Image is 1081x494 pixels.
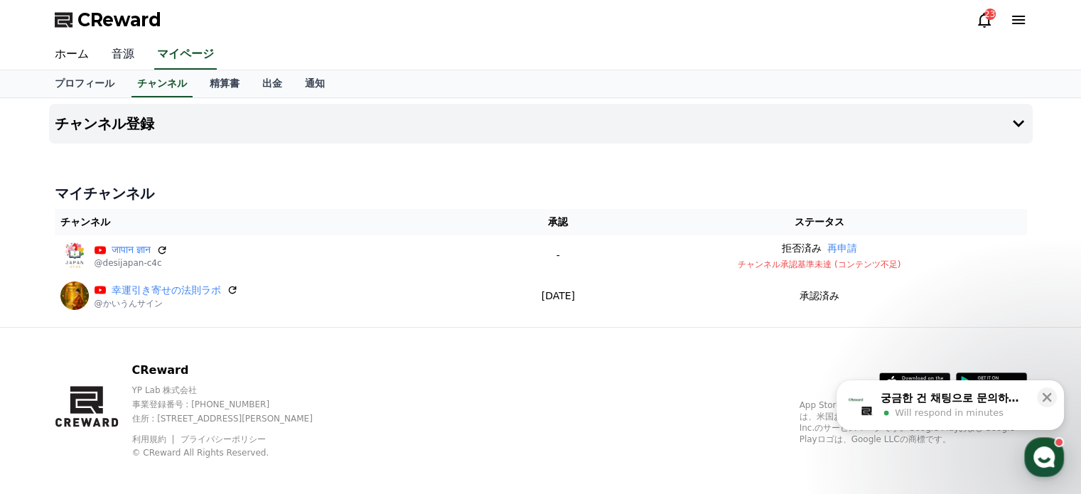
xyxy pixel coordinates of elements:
[510,289,606,304] p: [DATE]
[210,397,245,409] span: Settings
[154,40,217,70] a: マイページ
[4,376,94,412] a: Home
[800,399,1027,445] p: App Store、iCloud、iCloud Drive、およびiTunes Storeは、米国およびその他の国や地域で登録されているApple Inc.のサービスマークです。Google P...
[131,434,176,444] a: 利用規約
[251,70,294,97] a: 出金
[510,248,606,263] p: -
[131,385,337,396] p: YP Lab 株式会社
[976,11,993,28] a: 23
[118,398,160,409] span: Messages
[827,241,857,256] button: 再申請
[49,104,1033,144] button: チャンネル登録
[95,298,238,309] p: @かいうんサイン
[131,413,337,424] p: 住所 : [STREET_ADDRESS][PERSON_NAME]
[95,257,168,269] p: @desijapan-c4c
[984,9,996,20] div: 23
[505,209,612,235] th: 承認
[55,209,505,235] th: チャンネル
[800,289,839,304] p: 承認済み
[36,397,61,409] span: Home
[43,70,126,97] a: プロフィール
[131,362,337,379] p: CReward
[612,209,1027,235] th: ステータス
[782,241,822,256] p: 拒否済み
[77,9,161,31] span: CReward
[131,399,337,410] p: 事業登録番号 : [PHONE_NUMBER]
[60,242,89,270] img: जापान ज्ञान
[198,70,251,97] a: 精算書
[131,447,337,458] p: © CReward All Rights Reserved.
[618,259,1021,270] p: チャンネル承認基準未達 (コンテンツ不足)
[131,70,193,97] a: チャンネル
[181,434,266,444] a: プライバシーポリシー
[183,376,273,412] a: Settings
[94,376,183,412] a: Messages
[112,242,151,257] a: जापान ज्ञान
[55,9,161,31] a: CReward
[60,281,89,310] img: 幸運引き寄せの法則ラボ
[55,183,1027,203] h4: マイチャンネル
[55,116,154,131] h4: チャンネル登録
[112,283,221,298] a: 幸運引き寄せの法則ラボ
[294,70,336,97] a: 通知
[100,40,146,70] a: 音源
[43,40,100,70] a: ホーム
